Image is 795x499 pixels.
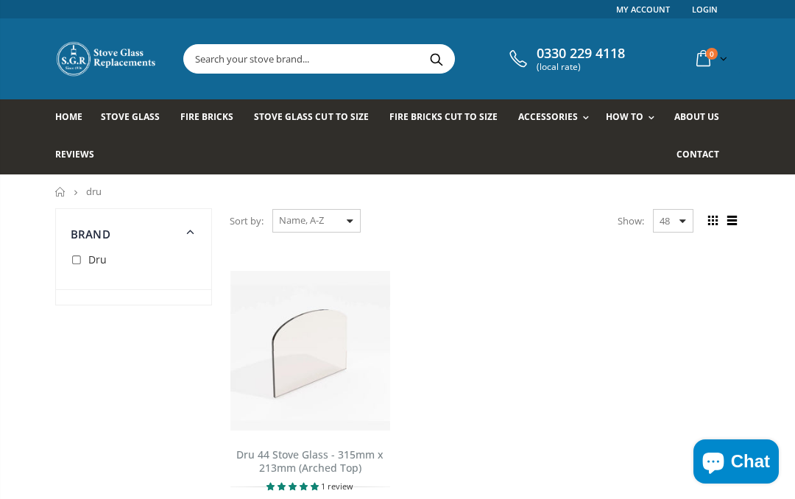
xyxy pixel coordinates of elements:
a: Reviews [55,137,105,174]
inbox-online-store-chat: Shopify online store chat [689,439,783,487]
a: Fire Bricks Cut To Size [389,99,509,137]
span: Show: [618,209,644,233]
a: How To [606,99,662,137]
a: Accessories [518,99,596,137]
span: dru [86,185,102,198]
span: Accessories [518,110,578,123]
span: Grid view [704,213,721,229]
span: Stove Glass [101,110,160,123]
span: Fire Bricks [180,110,233,123]
a: Stove Glass Cut To Size [254,99,379,137]
img: Dru 44 Arched Top Stove Glass [230,271,390,431]
span: 0 [706,48,718,60]
span: 5.00 stars [266,481,321,492]
a: About us [674,99,730,137]
a: Home [55,99,93,137]
a: Stove Glass [101,99,171,137]
span: 1 review [321,481,353,492]
a: Fire Bricks [180,99,244,137]
span: Dru [88,252,107,266]
button: Search [420,45,453,73]
span: Home [55,110,82,123]
span: Stove Glass Cut To Size [254,110,368,123]
a: Dru 44 Stove Glass - 315mm x 213mm (Arched Top) [236,447,384,475]
span: List view [724,213,740,229]
a: Contact [676,137,730,174]
a: Home [55,187,66,197]
input: Search your stove brand... [184,45,590,73]
span: Contact [676,148,719,160]
span: Fire Bricks Cut To Size [389,110,498,123]
img: Stove Glass Replacement [55,40,158,77]
span: Reviews [55,148,94,160]
span: Sort by: [230,208,264,234]
span: How To [606,110,643,123]
a: 0 [690,44,730,73]
span: About us [674,110,719,123]
span: Brand [71,227,110,241]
